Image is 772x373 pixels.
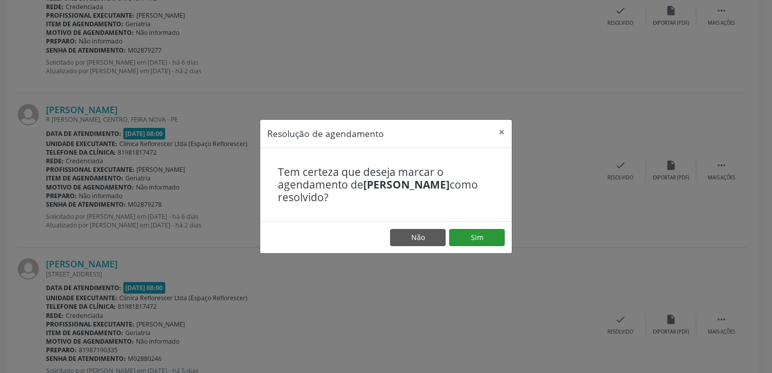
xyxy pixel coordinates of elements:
b: [PERSON_NAME] [363,177,450,192]
button: Close [492,120,512,145]
button: Não [390,229,446,246]
button: Sim [449,229,505,246]
h5: Resolução de agendamento [267,127,384,140]
h4: Tem certeza que deseja marcar o agendamento de como resolvido? [278,166,494,204]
